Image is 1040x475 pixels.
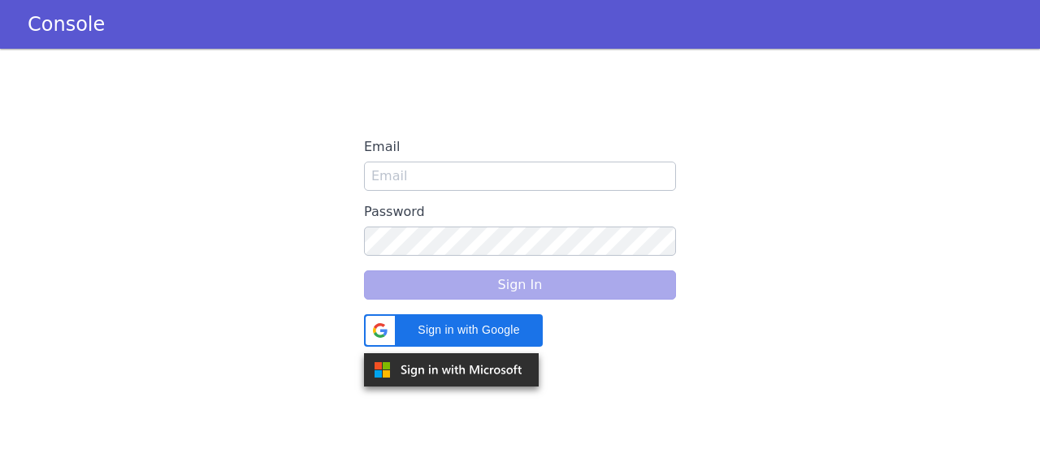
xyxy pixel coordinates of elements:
[364,314,543,347] div: Sign in with Google
[364,162,676,191] input: Email
[364,197,676,227] label: Password
[8,13,124,36] a: Console
[364,353,539,386] img: azure.svg
[405,322,533,339] span: Sign in with Google
[364,132,676,162] label: Email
